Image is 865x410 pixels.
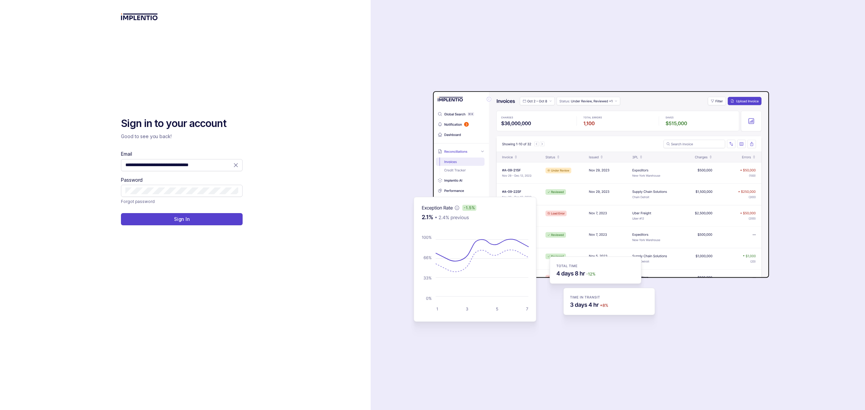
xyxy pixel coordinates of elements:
label: Password [121,177,143,183]
h2: Sign in to your account [121,117,243,130]
button: Sign In [121,213,243,225]
a: Link Forgot password [121,198,154,205]
p: Forgot password [121,198,154,205]
p: Sign In [174,216,190,223]
img: logo [121,14,158,20]
label: Email [121,151,132,157]
img: signin-background.svg [390,70,771,340]
p: Good to see you back! [121,133,243,140]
